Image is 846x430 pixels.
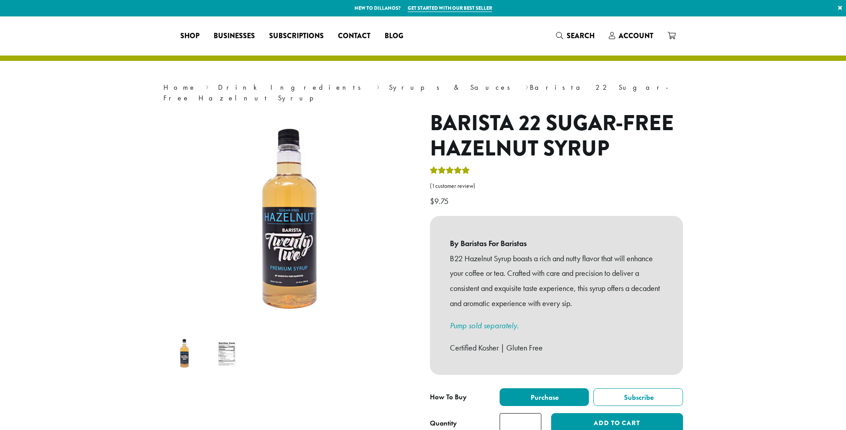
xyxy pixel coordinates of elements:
[408,4,492,12] a: Get started with our best seller
[179,111,401,333] img: Barista 22 Sugar-Free Hazelnut Syrup
[567,31,595,41] span: Search
[214,31,255,42] span: Businesses
[385,31,403,42] span: Blog
[430,196,434,206] span: $
[430,111,683,162] h1: Barista 22 Sugar-Free Hazelnut Syrup
[430,165,470,179] div: Rated 5.00 out of 5
[529,393,559,402] span: Purchase
[525,79,528,93] span: ›
[450,251,663,311] p: B22 Hazelnut Syrup boasts a rich and nutty flavor that will enhance your coffee or tea. Crafted w...
[269,31,324,42] span: Subscriptions
[450,340,663,355] p: Certified Kosher | Gluten Free
[623,393,654,402] span: Subscribe
[163,83,196,92] a: Home
[206,79,209,93] span: ›
[430,392,467,402] span: How To Buy
[209,336,244,371] img: Barista 22 Sugar-Free Hazelnut Syrup - Image 2
[430,196,451,206] bdi: 9.75
[430,418,457,429] div: Quantity
[389,83,516,92] a: Syrups & Sauces
[432,182,435,190] span: 1
[180,31,199,42] span: Shop
[619,31,653,41] span: Account
[167,336,202,371] img: Barista 22 Sugar-Free Hazelnut Syrup
[338,31,370,42] span: Contact
[377,79,380,93] span: ›
[218,83,367,92] a: Drink Ingredients
[450,320,519,330] a: Pump sold separately.
[173,29,207,43] a: Shop
[430,182,683,191] a: (1customer review)
[163,82,683,104] nav: Breadcrumb
[549,28,602,43] a: Search
[450,236,663,251] b: By Baristas For Baristas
